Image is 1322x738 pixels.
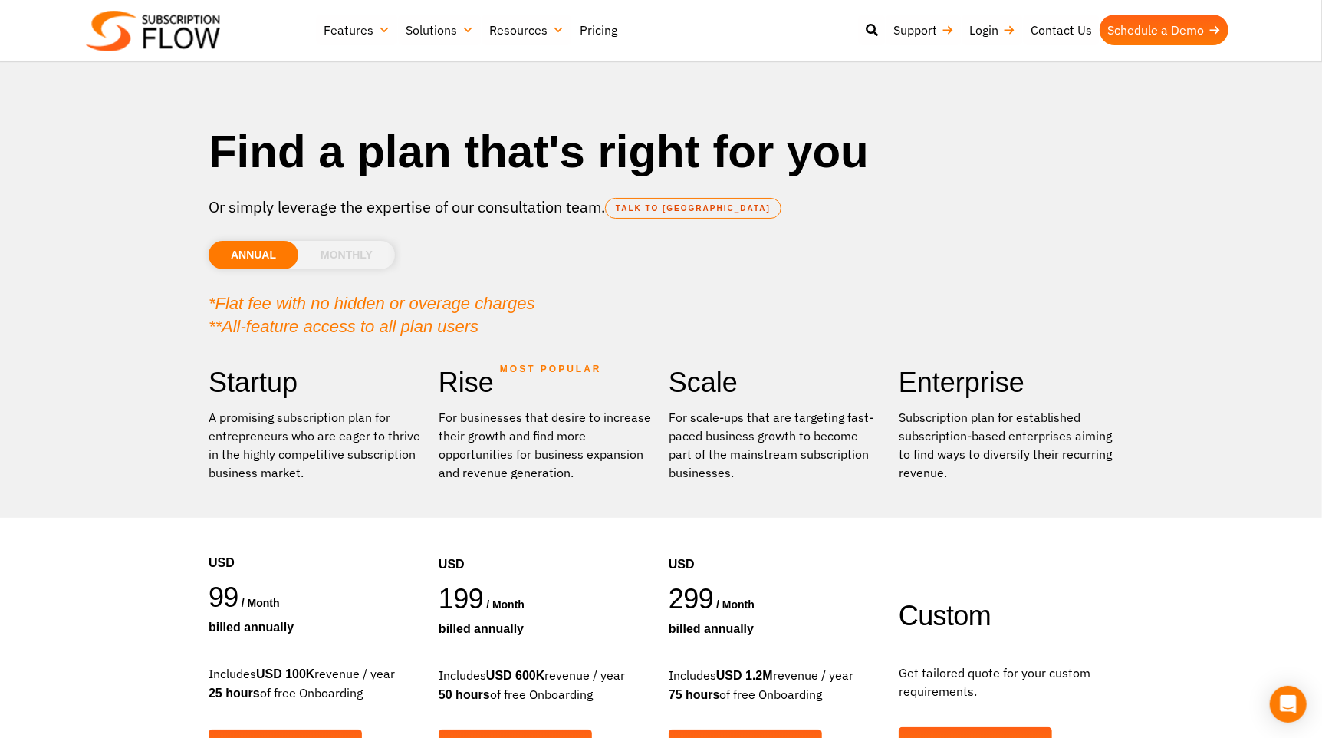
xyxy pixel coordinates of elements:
[209,508,423,580] div: USD
[1270,686,1307,723] div: Open Intercom Messenger
[209,241,298,269] li: ANNUAL
[716,598,755,611] span: / month
[500,351,602,387] span: MOST POPULAR
[439,666,653,704] div: Includes revenue / year of free Onboarding
[899,600,991,631] span: Custom
[209,196,1113,219] p: Or simply leverage the expertise of our consultation team.
[209,618,423,637] div: Billed Annually
[439,509,653,582] div: USD
[669,365,883,400] h2: Scale
[1023,15,1100,45] a: Contact Us
[439,365,653,400] h2: Rise
[209,664,423,703] div: Includes revenue / year of free Onboarding
[962,15,1023,45] a: Login
[572,15,625,45] a: Pricing
[256,667,314,680] strong: USD 100K
[209,687,260,700] strong: 25 hours
[669,688,720,701] strong: 75 hours
[209,582,238,613] span: 99
[209,365,423,400] h2: Startup
[209,123,1113,180] h1: Find a plan that's right for you
[209,294,535,313] em: *Flat fee with no hidden or overage charges
[439,620,653,638] div: Billed Annually
[482,15,572,45] a: Resources
[242,597,280,609] span: / month
[1100,15,1228,45] a: Schedule a Demo
[669,666,883,704] div: Includes revenue / year of free Onboarding
[605,198,781,219] a: TALK TO [GEOGRAPHIC_DATA]
[209,408,423,482] p: A promising subscription plan for entrepreneurs who are eager to thrive in the highly competitive...
[716,669,773,682] strong: USD 1.2M
[209,317,478,336] em: **All-feature access to all plan users
[669,408,883,482] div: For scale-ups that are targeting fast-paced business growth to become part of the mainstream subs...
[398,15,482,45] a: Solutions
[298,241,395,269] li: MONTHLY
[886,15,962,45] a: Support
[316,15,398,45] a: Features
[486,669,544,682] strong: USD 600K
[669,583,713,614] span: 299
[899,664,1113,700] p: Get tailored quote for your custom requirements.
[439,688,490,701] strong: 50 hours
[439,408,653,482] div: For businesses that desire to increase their growth and find more opportunities for business expa...
[899,365,1113,400] h2: Enterprise
[899,408,1113,482] p: Subscription plan for established subscription-based enterprises aiming to find ways to diversify...
[669,509,883,582] div: USD
[86,11,220,51] img: Subscriptionflow
[669,620,883,638] div: Billed Annually
[486,598,525,611] span: / month
[439,583,483,614] span: 199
